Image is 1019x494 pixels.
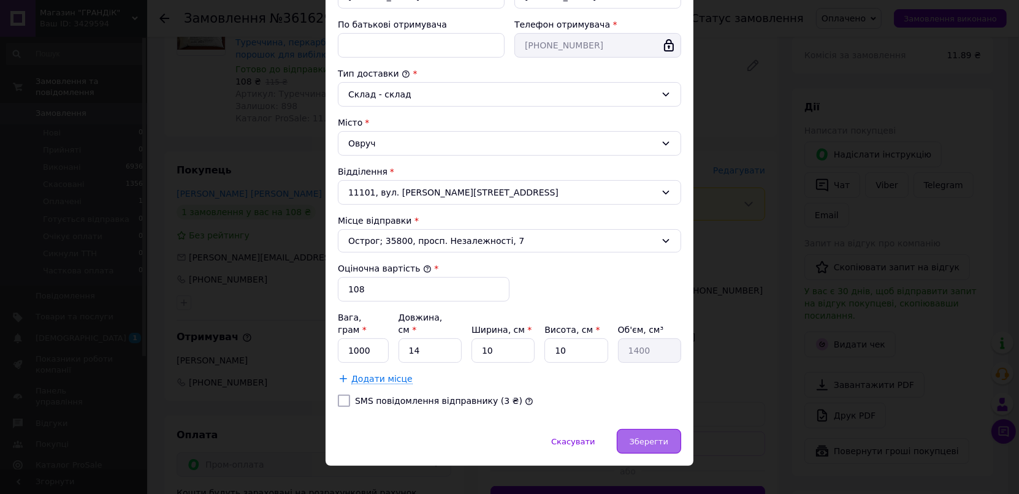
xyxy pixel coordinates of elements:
[544,325,600,335] label: Висота, см
[471,325,532,335] label: Ширина, см
[338,180,681,205] div: 11101, вул. [PERSON_NAME][STREET_ADDRESS]
[338,313,367,335] label: Вага, грам
[348,235,656,247] span: Острог; 35800, просп. Незалежності, 7
[355,396,522,406] label: SMS повідомлення відправнику (3 ₴)
[351,374,413,384] span: Додати місце
[338,20,447,29] label: По батькові отримувача
[618,324,681,336] div: Об'єм, см³
[514,20,610,29] label: Телефон отримувача
[338,131,681,156] div: Овруч
[514,33,681,58] input: +380
[348,88,656,101] div: Склад - склад
[338,215,681,227] div: Місце відправки
[338,165,681,178] div: Відділення
[399,313,443,335] label: Довжина, см
[551,437,595,446] span: Скасувати
[338,67,681,80] div: Тип доставки
[338,264,432,273] label: Оціночна вартість
[630,437,668,446] span: Зберегти
[338,116,681,129] div: Місто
